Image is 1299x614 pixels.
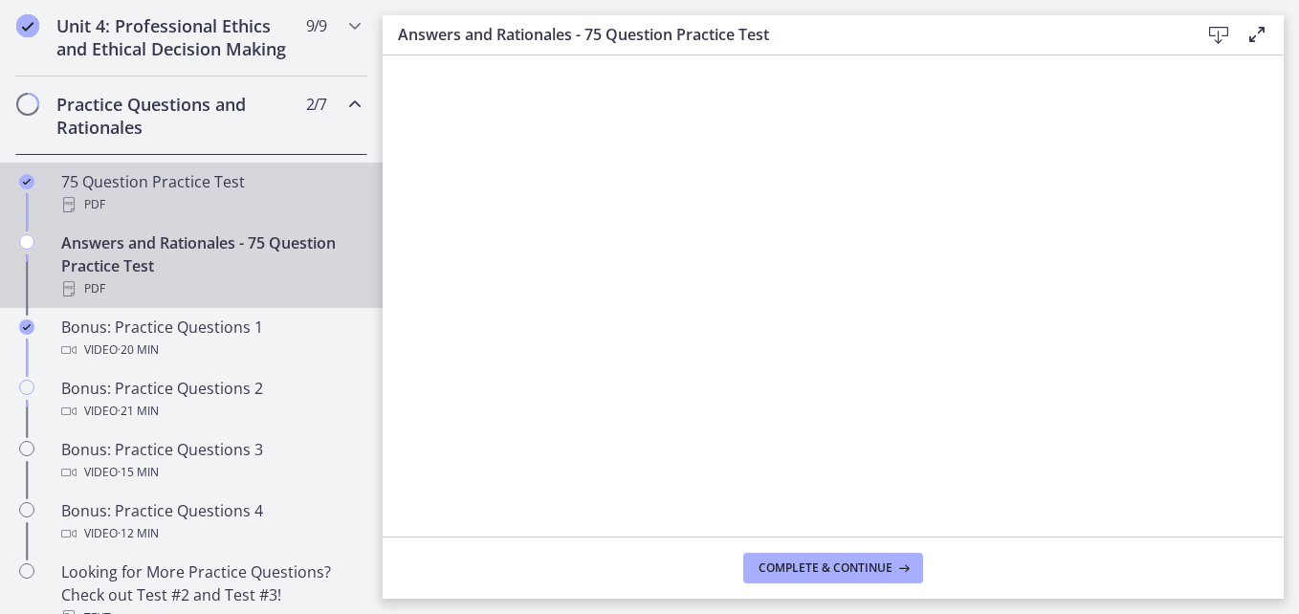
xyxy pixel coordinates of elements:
[61,522,360,545] div: Video
[743,553,923,583] button: Complete & continue
[56,93,290,139] h2: Practice Questions and Rationales
[118,522,159,545] span: · 12 min
[19,174,34,189] i: Completed
[306,14,326,37] span: 9 / 9
[306,93,326,116] span: 2 / 7
[118,339,159,362] span: · 20 min
[759,560,892,576] span: Complete & continue
[61,193,360,216] div: PDF
[16,14,39,37] i: Completed
[61,461,360,484] div: Video
[56,14,290,60] h2: Unit 4: Professional Ethics and Ethical Decision Making
[398,23,1169,46] h3: Answers and Rationales - 75 Question Practice Test
[61,438,360,484] div: Bonus: Practice Questions 3
[61,499,360,545] div: Bonus: Practice Questions 4
[118,400,159,423] span: · 21 min
[19,319,34,335] i: Completed
[61,316,360,362] div: Bonus: Practice Questions 1
[61,400,360,423] div: Video
[61,339,360,362] div: Video
[61,277,360,300] div: PDF
[61,377,360,423] div: Bonus: Practice Questions 2
[61,231,360,300] div: Answers and Rationales - 75 Question Practice Test
[61,170,360,216] div: 75 Question Practice Test
[118,461,159,484] span: · 15 min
